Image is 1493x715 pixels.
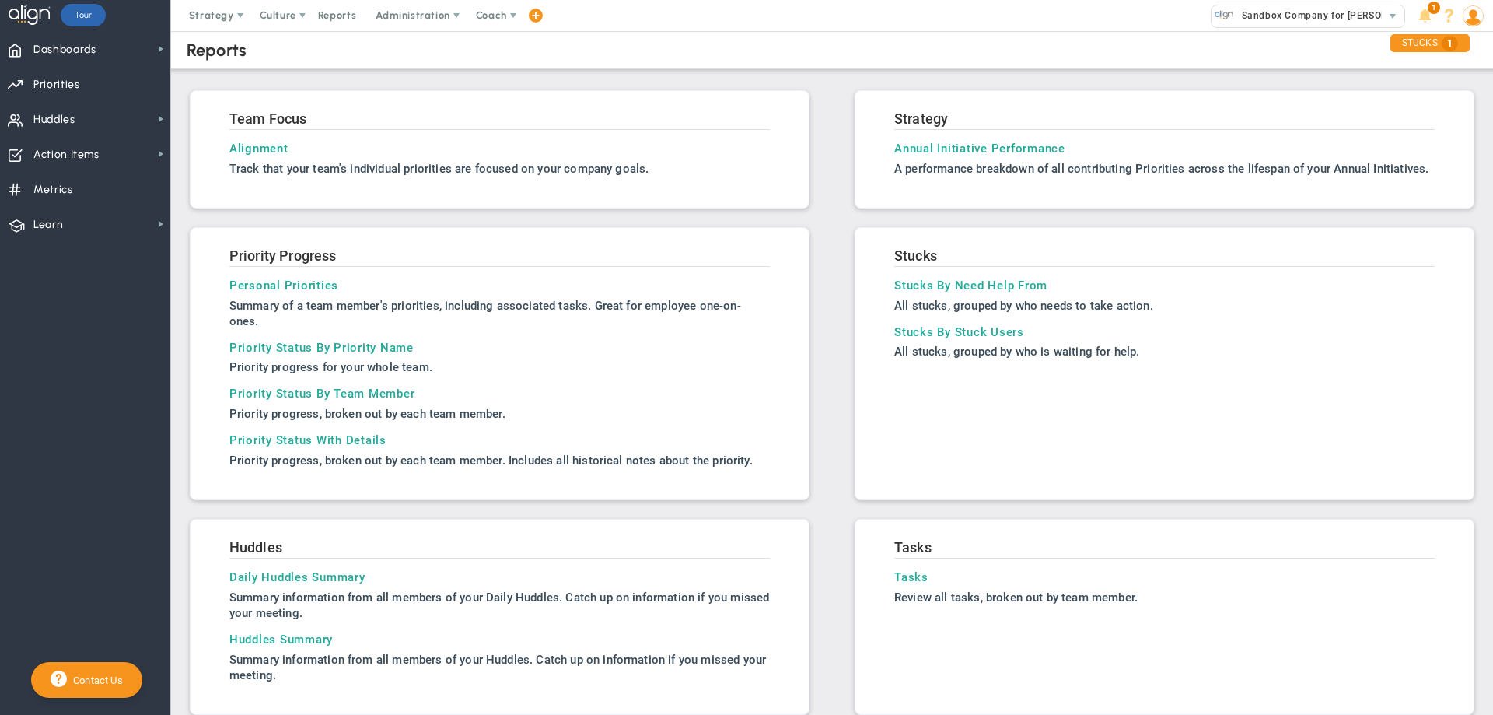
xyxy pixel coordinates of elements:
p: Summary information from all members of your Daily Huddles. Catch up on information if you missed... [229,590,770,621]
img: 33650.Company.photo [1215,5,1234,25]
h3: Annual Initiative Performance [894,142,1435,156]
p: Priority progress for your whole team. [229,359,770,375]
span: Culture [260,9,296,21]
p: Priority progress, broken out by each team member. [229,406,770,422]
p: Summary information from all members of your Huddles. Catch up on information if you missed your ... [229,652,770,683]
h3: Personal Priorities [229,279,770,293]
span: Coach [476,9,507,21]
a: Tasks Review all tasks, broken out by team member. [894,570,1435,605]
a: Priority Status By Team Member Priority progress, broken out by each team member. [229,387,770,422]
h3: Daily Huddles Summary [229,570,770,584]
a: Alignment Track that your team's individual priorities are focused on your company goals. [229,142,770,177]
a: Priority Status With Details Priority progress, broken out by each team member. Includes all hist... [229,433,770,468]
p: Summary of a team member's priorities, including associated tasks. Great for employee one-on-ones. [229,298,770,329]
h3: Stucks By Need Help From [894,279,1435,293]
a: Daily Huddles Summary Summary information from all members of your Daily Huddles. Catch up on inf... [229,570,770,621]
span: Huddles [33,103,75,136]
a: Personal Priorities Summary of a team member's priorities, including associated tasks. Great for ... [229,279,770,329]
span: Sandbox Company for [PERSON_NAME] [1234,5,1425,26]
a: Priority Status By Priority Name Priority progress for your whole team. [229,341,770,376]
h3: Huddles Summary [229,633,770,647]
span: Learn [33,209,63,241]
span: Administration [376,9,449,21]
span: Contact Us [67,675,123,686]
p: All stucks, grouped by who needs to take action. [894,298,1435,314]
a: Stucks By Need Help From All stucks, grouped by who needs to take action. [894,279,1435,314]
p: Priority progress, broken out by each team member. Includes all historical notes about the priority. [229,453,770,468]
span: Priorities [33,68,80,101]
div: Reports [187,40,247,61]
h2: Priority Progress [229,247,770,267]
h3: Priority Status By Priority Name [229,341,770,355]
img: 210336.Person.photo [1463,5,1484,26]
a: Stucks By Stuck Users All stucks, grouped by who is waiting for help. [894,325,1435,360]
p: Track that your team's individual priorities are focused on your company goals. [229,161,770,177]
a: Annual Initiative Performance A performance breakdown of all contributing Priorities across the l... [894,142,1435,177]
h3: Priority Status With Details [229,433,770,447]
span: Dashboards [33,33,96,66]
h2: Stucks [894,247,1435,267]
span: select [1382,5,1404,27]
h2: Team Focus [229,110,770,130]
span: Metrics [33,173,73,206]
div: STUCKS [1390,34,1470,52]
p: All stucks, grouped by who is waiting for help. [894,344,1435,359]
p: A performance breakdown of all contributing Priorities across the lifespan of your Annual Initiat... [894,161,1435,177]
span: Action Items [33,138,100,171]
h2: Strategy [894,110,1435,130]
h3: Alignment [229,142,770,156]
span: 1 [1442,36,1458,51]
h3: Priority Status By Team Member [229,387,770,401]
p: Review all tasks, broken out by team member. [894,590,1435,605]
span: Strategy [189,9,234,21]
h2: Tasks [894,539,1435,559]
h2: Huddles [229,539,770,559]
h3: Stucks By Stuck Users [894,325,1435,339]
a: Huddles Summary Summary information from all members of your Huddles. Catch up on information if ... [229,633,770,683]
span: 1 [1428,2,1440,14]
h3: Tasks [894,570,1435,584]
